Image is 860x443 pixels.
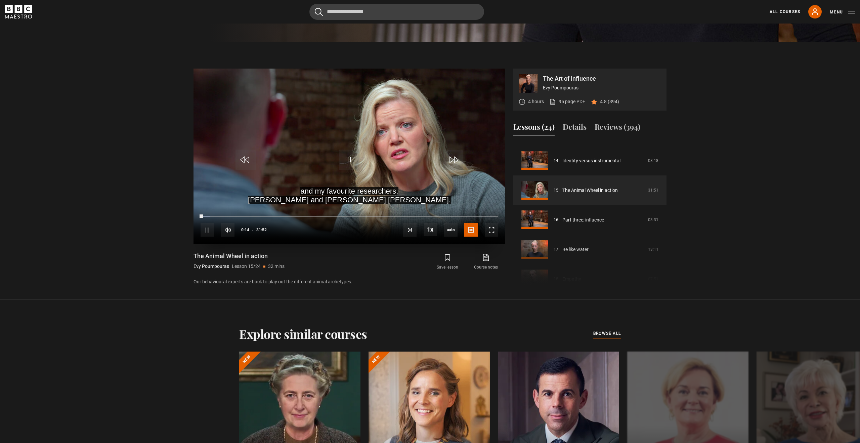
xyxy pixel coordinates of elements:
[309,4,484,20] input: Search
[543,84,661,91] p: Evy Poumpouras
[562,216,604,224] a: Part three: influence
[549,98,585,105] a: 95 page PDF
[256,224,267,236] span: 31:52
[193,278,505,285] p: Our behavioural experts are back to play out the different animal archetypes.
[239,327,367,341] h2: Explore similar courses
[193,69,505,244] video-js: Video Player
[563,121,587,135] button: Details
[201,223,214,237] button: Pause
[485,223,498,237] button: Fullscreen
[232,263,261,270] p: Lesson 15/24
[5,5,32,18] svg: BBC Maestro
[241,224,249,236] span: 0:14
[464,223,478,237] button: Captions
[830,9,855,15] button: Toggle navigation
[201,216,498,217] div: Progress Bar
[424,223,437,236] button: Playback Rate
[221,223,234,237] button: Mute
[600,98,619,105] p: 4.8 (394)
[315,8,323,16] button: Submit the search query
[595,121,640,135] button: Reviews (394)
[593,330,621,337] a: browse all
[562,187,618,194] a: The Animal Wheel in action
[543,76,661,82] p: The Art of Influence
[268,263,285,270] p: 32 mins
[770,9,800,15] a: All Courses
[562,157,620,164] a: Identity versus instrumental
[528,98,544,105] p: 4 hours
[467,252,505,272] a: Course notes
[428,252,467,272] button: Save lesson
[252,228,254,232] span: -
[444,223,458,237] div: Current quality: 720p
[193,252,285,260] h1: The Animal Wheel in action
[403,223,417,237] button: Next Lesson
[444,223,458,237] span: auto
[513,121,555,135] button: Lessons (24)
[193,263,229,270] p: Evy Poumpouras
